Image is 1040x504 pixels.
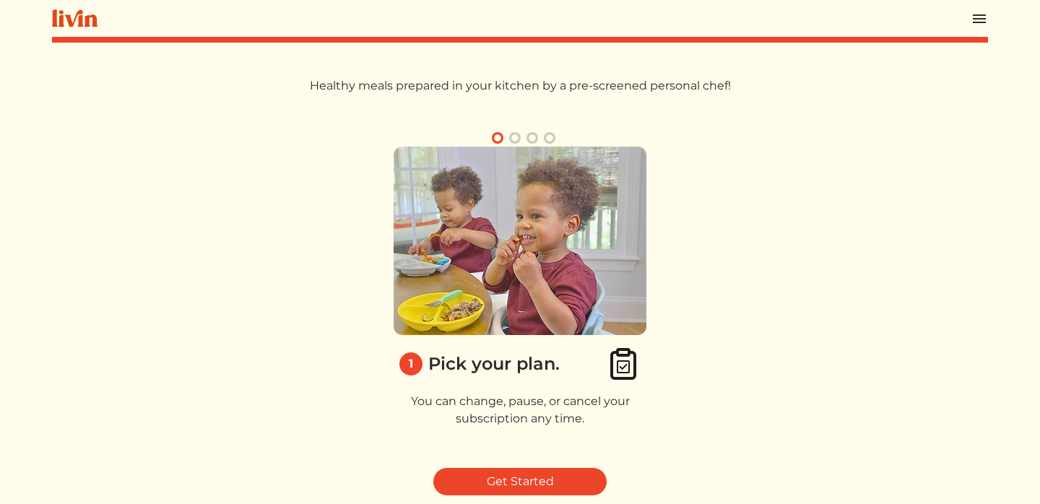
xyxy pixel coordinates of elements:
div: Pick your plan. [428,351,560,377]
p: You can change, pause, or cancel your subscription any time. [394,393,646,427]
img: 1_pick_plan-58eb60cc534f7a7539062c92543540e51162102f37796608976bb4e513d204c1.png [394,147,646,335]
img: clipboard_check-4e1afea9aecc1d71a83bd71232cd3fbb8e4b41c90a1eb376bae1e516b9241f3c.svg [606,347,641,381]
p: Healthy meals prepared in your kitchen by a pre-screened personal chef! [286,77,754,95]
img: menu_hamburger-cb6d353cf0ecd9f46ceae1c99ecbeb4a00e71ca567a856bd81f57e9d8c17bb26.svg [971,10,988,27]
div: 1 [399,352,422,375]
img: livin-logo-a0d97d1a881af30f6274990eb6222085a2533c92bbd1e4f22c21b4f0d0e3210c.svg [52,9,97,27]
a: Get Started [433,468,607,495]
